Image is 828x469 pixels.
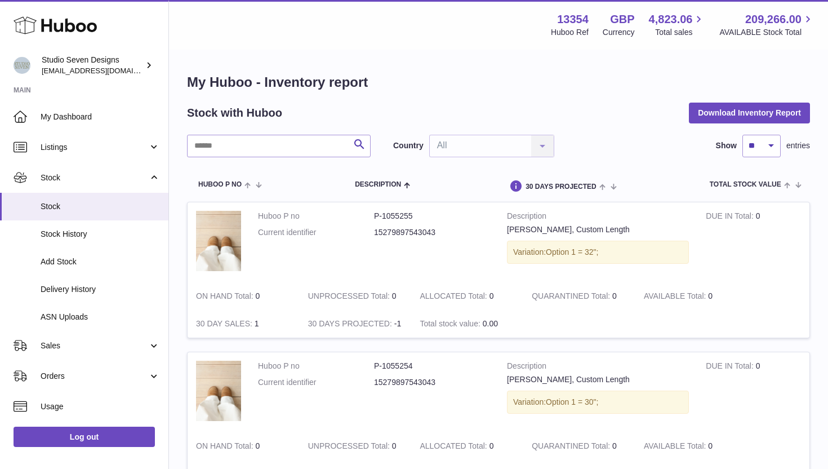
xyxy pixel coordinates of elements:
span: Stock [41,172,148,183]
strong: AVAILABLE Total [644,291,708,303]
strong: 13354 [557,12,589,27]
dd: P-1055254 [374,361,490,371]
span: Sales [41,340,148,351]
img: contact.studiosevendesigns@gmail.com [14,57,30,74]
span: Option 1 = 30"; [546,397,598,406]
div: Currency [603,27,635,38]
span: 4,823.06 [649,12,693,27]
td: 0 [697,202,809,282]
strong: UNPROCESSED Total [308,291,392,303]
strong: QUARANTINED Total [532,441,612,453]
dt: Current identifier [258,227,374,238]
td: 0 [697,352,809,432]
label: Country [393,140,424,151]
div: Variation: [507,391,689,414]
strong: DUE IN Total [706,211,755,223]
strong: Description [507,211,689,224]
strong: ON HAND Total [196,291,256,303]
strong: GBP [610,12,634,27]
h2: Stock with Huboo [187,105,282,121]
strong: ALLOCATED Total [420,441,489,453]
span: 0 [612,441,617,450]
td: 0 [635,282,747,310]
dt: Current identifier [258,377,374,388]
span: 209,266.00 [745,12,802,27]
a: Log out [14,427,155,447]
dd: 15279897543043 [374,227,490,238]
dd: P-1055255 [374,211,490,222]
strong: ON HAND Total [196,441,256,453]
span: Huboo P no [198,181,242,188]
strong: AVAILABLE Total [644,441,708,453]
dt: Huboo P no [258,211,374,222]
strong: Description [507,361,689,374]
td: 0 [188,282,300,310]
img: product image [196,211,241,271]
span: entries [786,140,810,151]
div: [PERSON_NAME], Custom Length [507,224,689,235]
span: ASN Uploads [41,312,160,322]
strong: UNPROCESSED Total [308,441,392,453]
td: 0 [635,432,747,460]
div: [PERSON_NAME], Custom Length [507,374,689,385]
img: product image [196,361,241,421]
span: Usage [41,401,160,412]
div: Studio Seven Designs [42,55,143,76]
td: -1 [300,310,412,338]
span: Stock [41,201,160,212]
span: 0.00 [483,319,498,328]
strong: ALLOCATED Total [420,291,489,303]
td: 0 [411,282,523,310]
span: Total stock value [710,181,781,188]
span: Description [355,181,401,188]
span: AVAILABLE Stock Total [719,27,814,38]
label: Show [716,140,737,151]
td: 0 [188,432,300,460]
a: 209,266.00 AVAILABLE Stock Total [719,12,814,38]
h1: My Huboo - Inventory report [187,73,810,91]
span: 30 DAYS PROJECTED [526,183,596,191]
td: 0 [300,432,412,460]
button: Download Inventory Report [689,103,810,123]
div: Variation: [507,241,689,264]
strong: 30 DAYS PROJECTED [308,319,394,331]
div: Huboo Ref [551,27,589,38]
strong: 30 DAY SALES [196,319,255,331]
dt: Huboo P no [258,361,374,371]
span: Option 1 = 32"; [546,247,598,256]
span: Add Stock [41,256,160,267]
span: Listings [41,142,148,153]
td: 1 [188,310,300,338]
td: 0 [411,432,523,460]
span: Delivery History [41,284,160,295]
span: My Dashboard [41,112,160,122]
span: Total sales [655,27,705,38]
a: 4,823.06 Total sales [649,12,706,38]
span: [EMAIL_ADDRESS][DOMAIN_NAME] [42,66,166,75]
strong: QUARANTINED Total [532,291,612,303]
strong: Total stock value [420,319,482,331]
td: 0 [300,282,412,310]
span: 0 [612,291,617,300]
span: Orders [41,371,148,382]
dd: 15279897543043 [374,377,490,388]
span: Stock History [41,229,160,240]
strong: DUE IN Total [706,361,755,373]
